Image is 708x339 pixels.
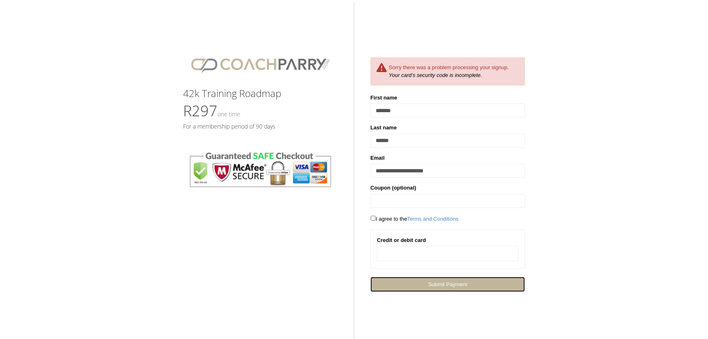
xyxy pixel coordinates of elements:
label: Last name [370,124,397,132]
a: Terms and Conditions [407,216,459,222]
label: Credit or debit card [377,236,426,244]
label: Coupon (optional) [370,184,416,192]
iframe: Secure card payment input frame [382,250,513,257]
h3: 42k Training Roadmap [183,88,338,99]
small: One time [217,110,240,118]
a: Submit Payment [370,277,525,292]
label: First name [370,94,397,102]
img: CPlogo.png [183,49,338,80]
span: Sorry there was a problem processing your signup. [389,64,509,70]
span: I agree to the [370,216,458,222]
i: Your card’s security code is incomplete. [389,72,482,78]
h5: For a membership period of 90 days [183,123,338,129]
label: Email [370,154,385,162]
span: R297 [183,101,240,121]
span: Submit Payment [428,281,467,287]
